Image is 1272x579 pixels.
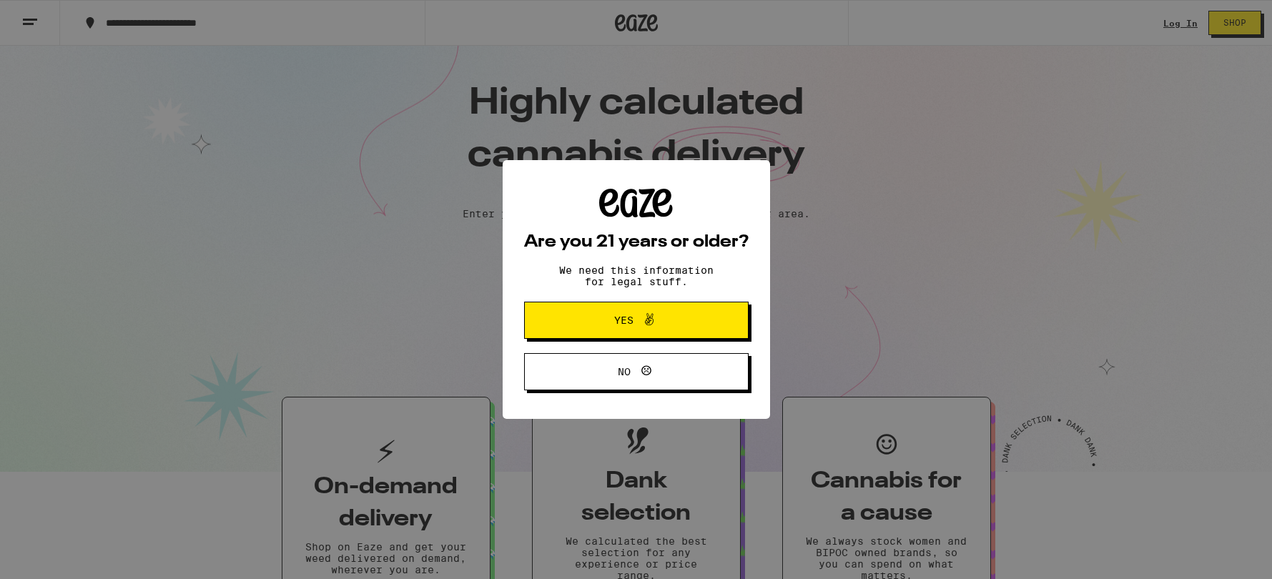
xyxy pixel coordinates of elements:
[9,10,103,21] span: Hi. Need any help?
[547,264,726,287] p: We need this information for legal stuff.
[524,353,749,390] button: No
[618,367,631,377] span: No
[524,302,749,339] button: Yes
[614,315,633,325] span: Yes
[524,234,749,251] h2: Are you 21 years or older?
